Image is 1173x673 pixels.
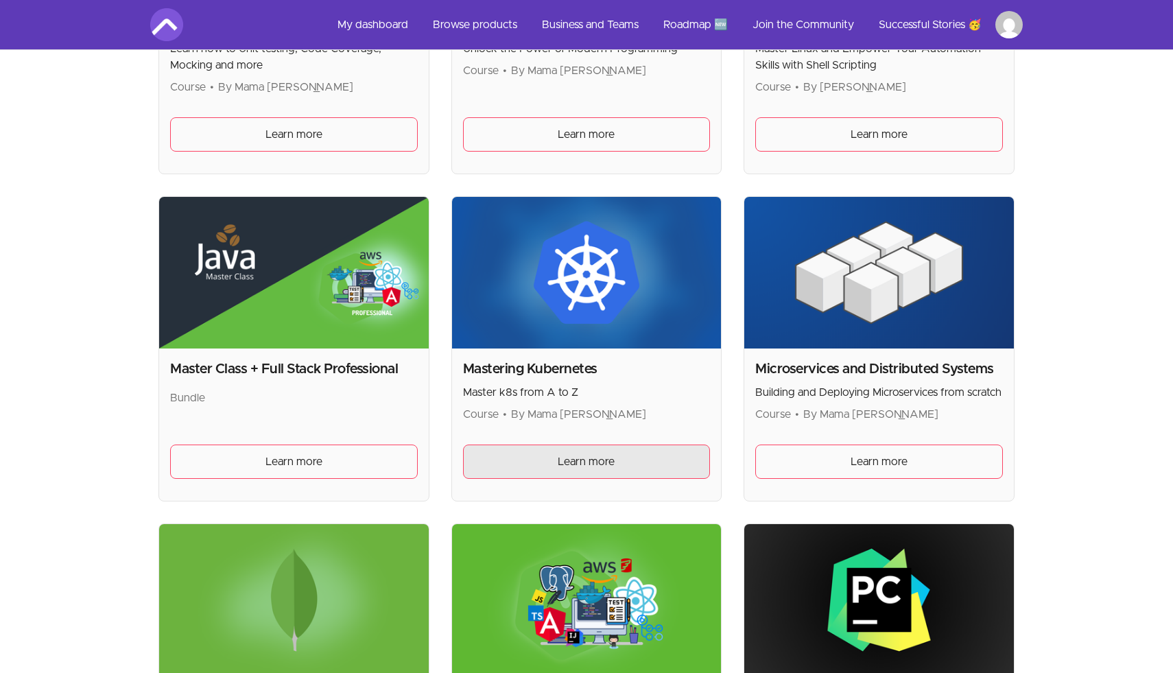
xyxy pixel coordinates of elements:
h2: Master Class + Full Stack Professional [170,359,418,379]
span: Course [463,409,499,420]
span: By [PERSON_NAME] [803,82,906,93]
p: Master Linux and Empower Your Automation Skills with Shell Scripting [755,40,1003,73]
span: By Mama [PERSON_NAME] [218,82,353,93]
span: Bundle [170,392,205,403]
span: • [795,82,799,93]
span: Learn more [265,453,322,470]
img: Profile image for LAWAL HAMMED TUNDE [995,11,1023,38]
span: Learn more [558,453,615,470]
a: Learn more [170,117,418,152]
a: Successful Stories 🥳 [868,8,993,41]
h2: Mastering Kubernetes [463,359,711,379]
span: Learn more [265,126,322,143]
a: My dashboard [327,8,419,41]
span: • [503,65,507,76]
img: Product image for Master Class + Full Stack Professional [159,197,429,349]
span: Course [170,82,206,93]
span: Course [463,65,499,76]
a: Join the Community [742,8,865,41]
span: Learn more [558,126,615,143]
span: Learn more [851,126,908,143]
span: Learn more [851,453,908,470]
a: Learn more [463,445,711,479]
span: • [210,82,214,93]
a: Learn more [755,117,1003,152]
a: Roadmap 🆕 [652,8,739,41]
span: Course [755,409,791,420]
a: Learn more [463,117,711,152]
span: • [503,409,507,420]
p: Building and Deploying Microservices from scratch [755,384,1003,401]
a: Business and Teams [531,8,650,41]
a: Learn more [755,445,1003,479]
p: Learn how to Unit testing, Code Coverage, Mocking and more [170,40,418,73]
a: Browse products [422,8,528,41]
h2: Microservices and Distributed Systems [755,359,1003,379]
span: By Mama [PERSON_NAME] [511,65,646,76]
img: Product image for Mastering Kubernetes [452,197,722,349]
span: By Mama [PERSON_NAME] [511,409,646,420]
span: By Mama [PERSON_NAME] [803,409,938,420]
p: Master k8s from A to Z [463,384,711,401]
img: Amigoscode logo [150,8,183,41]
span: Course [755,82,791,93]
img: Product image for Microservices and Distributed Systems [744,197,1014,349]
span: • [795,409,799,420]
a: Learn more [170,445,418,479]
nav: Main [327,8,1023,41]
